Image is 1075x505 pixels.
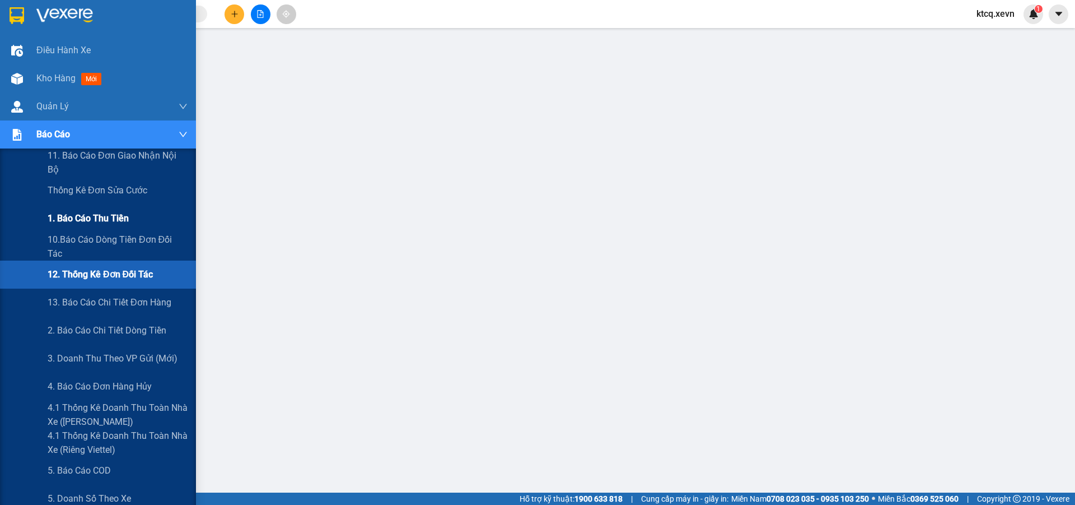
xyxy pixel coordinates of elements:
span: ⚪️ [872,497,875,501]
span: caret-down [1054,9,1064,19]
span: down [179,130,188,139]
span: Thống kê đơn sửa cước [48,183,147,197]
button: caret-down [1049,4,1068,24]
span: Kho hàng [36,73,76,84]
span: 4.1 Thống kê doanh thu toàn nhà xe (Riêng Viettel) [48,429,188,457]
span: plus [231,10,239,18]
img: solution-icon [11,129,23,141]
span: 13. Báo cáo chi tiết đơn hàng [48,295,171,309]
span: Quản Lý [36,99,69,113]
span: aim [282,10,290,18]
span: Báo cáo [36,127,70,141]
img: warehouse-icon [11,101,23,113]
strong: 0369 525 060 [910,494,959,503]
img: warehouse-icon [11,73,23,85]
span: | [631,493,633,505]
strong: 0708 023 035 - 0935 103 250 [766,494,869,503]
span: 12. Thống kê đơn đối tác [48,267,153,281]
span: 10.Báo cáo dòng tiền đơn đối tác [48,233,188,261]
span: | [967,493,969,505]
span: mới [81,73,101,85]
img: logo-vxr [10,7,24,24]
span: Miền Bắc [878,493,959,505]
span: 5. Báo cáo COD [48,464,111,478]
span: 3. Doanh Thu theo VP Gửi (mới) [48,351,177,365]
img: warehouse-icon [11,45,23,57]
button: aim [277,4,296,24]
span: Cung cấp máy in - giấy in: [641,493,728,505]
span: Miền Nam [731,493,869,505]
span: 11. Báo cáo đơn giao nhận nội bộ [48,149,188,177]
span: file-add [256,10,264,18]
button: file-add [251,4,270,24]
button: plus [225,4,244,24]
img: icon-new-feature [1029,9,1039,19]
span: 4. Báo cáo đơn hàng hủy [48,379,152,393]
span: 1 [1036,5,1040,13]
span: copyright [1013,495,1021,503]
span: 2. Báo cáo chi tiết dòng tiền [48,323,166,337]
span: 4.1 Thống kê doanh thu toàn nhà xe ([PERSON_NAME]) [48,401,188,429]
span: Điều hành xe [36,43,91,57]
span: down [179,102,188,111]
span: 1. Báo cáo thu tiền [48,211,129,225]
sup: 1 [1035,5,1043,13]
strong: 1900 633 818 [574,494,623,503]
span: ktcq.xevn [968,7,1023,21]
span: Hỗ trợ kỹ thuật: [520,493,623,505]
